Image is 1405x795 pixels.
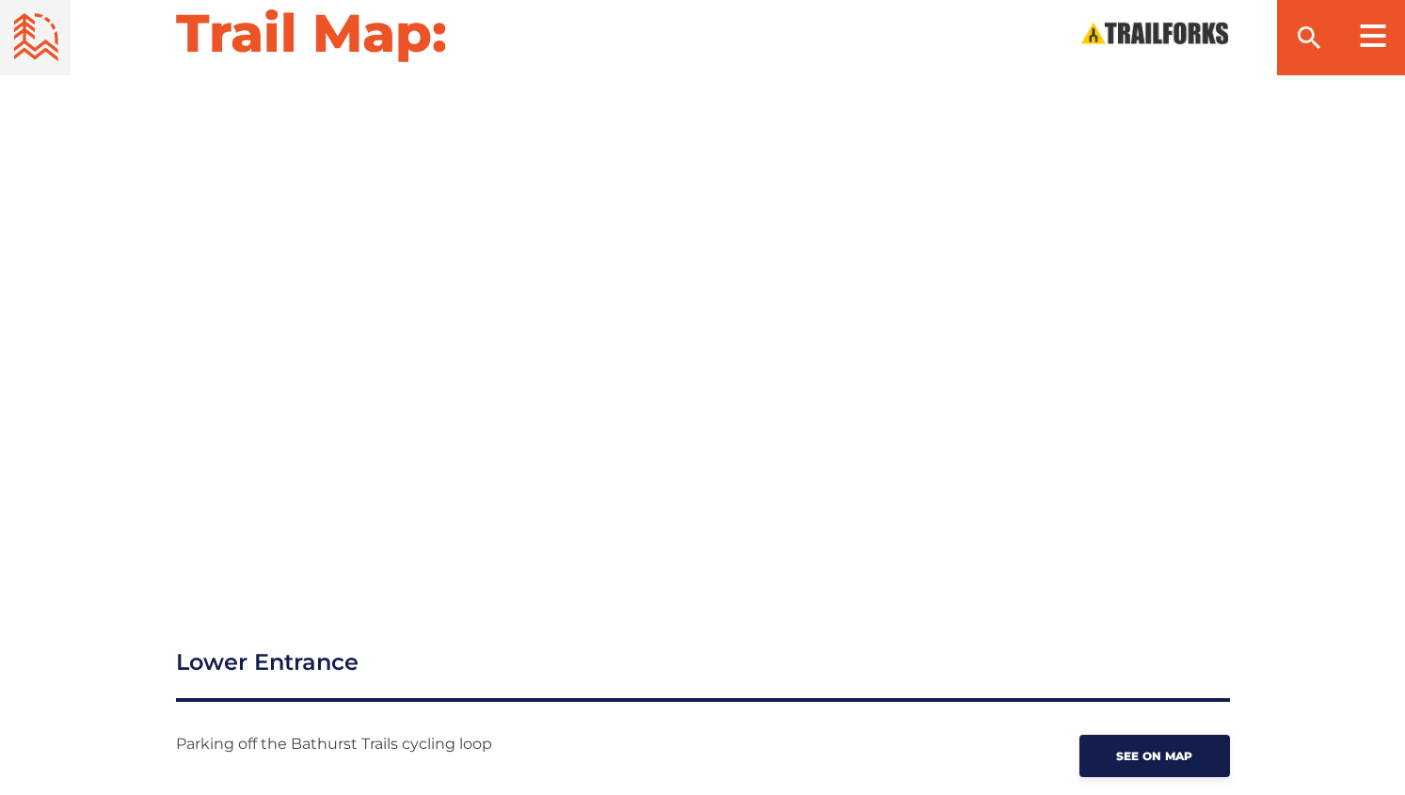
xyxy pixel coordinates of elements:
h3: Lower Entrance [176,645,1230,702]
a: See on map [1079,735,1230,777]
ion-icon: search [1294,23,1324,53]
img: View on Trailforks.com [1079,20,1230,46]
span: See on map [1116,749,1193,763]
p: Parking off the Bathurst Trails cycling loop [176,730,957,758]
